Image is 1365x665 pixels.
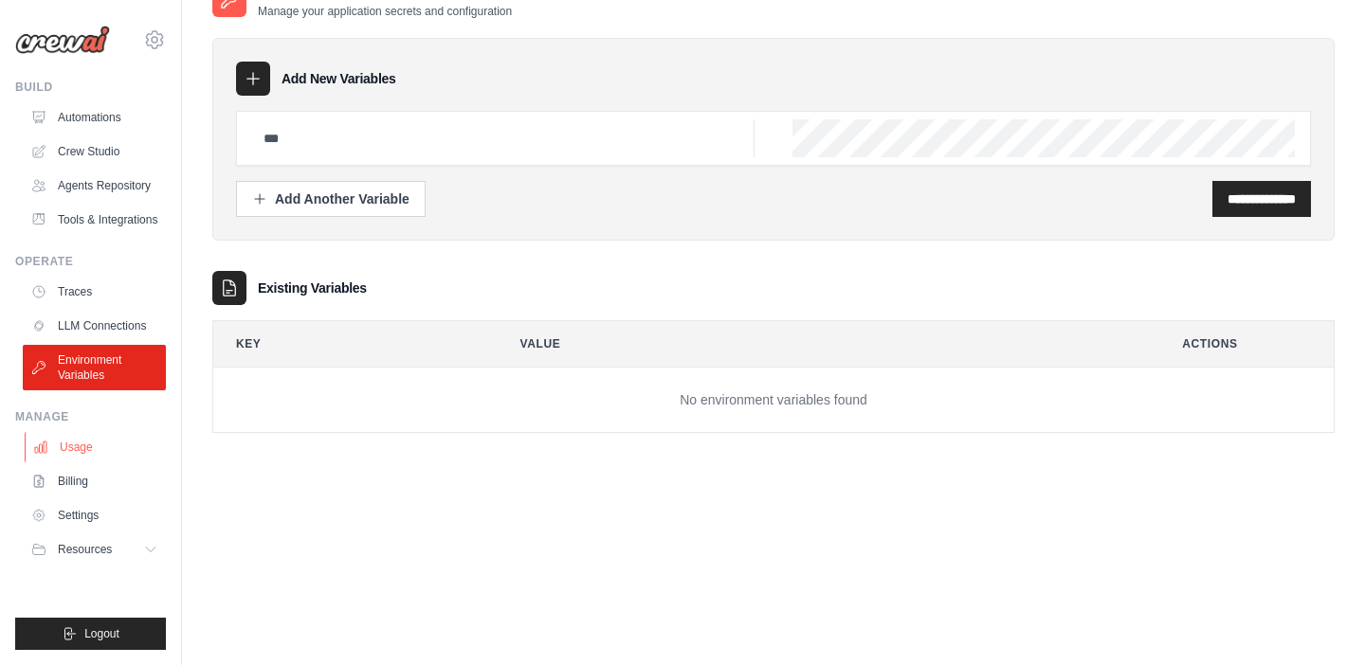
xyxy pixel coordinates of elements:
[258,279,367,297] h3: Existing Variables
[23,466,166,496] a: Billing
[15,618,166,650] button: Logout
[213,321,482,367] th: Key
[252,189,409,208] div: Add Another Variable
[58,542,112,557] span: Resources
[23,171,166,201] a: Agents Repository
[23,311,166,341] a: LLM Connections
[15,80,166,95] div: Build
[15,409,166,424] div: Manage
[282,69,396,88] h3: Add New Variables
[23,136,166,167] a: Crew Studio
[236,181,426,217] button: Add Another Variable
[213,368,1334,433] td: No environment variables found
[25,432,168,462] a: Usage
[23,277,166,307] a: Traces
[23,205,166,235] a: Tools & Integrations
[23,500,166,530] a: Settings
[84,626,119,641] span: Logout
[15,26,110,54] img: Logo
[1159,321,1334,367] th: Actions
[258,4,512,19] p: Manage your application secrets and configuration
[23,102,166,133] a: Automations
[23,534,166,565] button: Resources
[498,321,1145,367] th: Value
[23,345,166,390] a: Environment Variables
[15,254,166,269] div: Operate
